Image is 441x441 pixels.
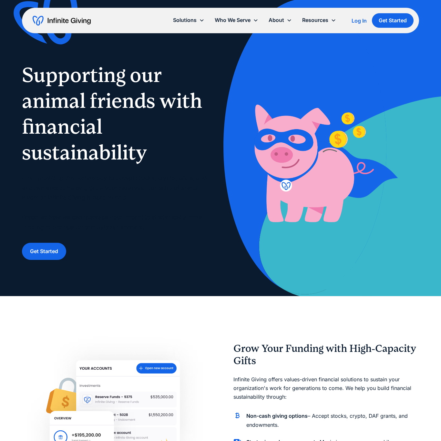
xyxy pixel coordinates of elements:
a: home [33,15,91,26]
strong: Discover how we can increase your impact to strategically grow funding to provide for our beloved... [22,214,202,231]
div: Solutions [168,13,210,27]
div: Log In [352,18,367,23]
h1: Supporting our animal friends with financial sustainability [22,62,208,165]
p: From providing the technology to accept stocks, crypto, DAFs, and endowments to helping grow your... [22,173,208,232]
strong: Non-cash giving options [246,413,308,419]
img: nonprofit donation platform for faith-based organizations and ministries [233,97,419,225]
div: Who We Serve [215,16,251,25]
div: Resources [302,16,328,25]
a: Get Started [372,13,414,28]
p: Infinite Giving offers values-driven financial solutions to sustain your organization's work for ... [233,375,419,402]
p: – Accept stocks, crypto, DAF grants, and endowments. [246,412,419,429]
div: Solutions [173,16,197,25]
div: Who We Serve [210,13,263,27]
div: Resources [297,13,341,27]
div: About [263,13,297,27]
a: Get Started [22,243,66,260]
h2: Grow Your Funding with High-Capacity Gifts [233,343,419,367]
a: Log In [352,17,367,25]
div: About [269,16,284,25]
